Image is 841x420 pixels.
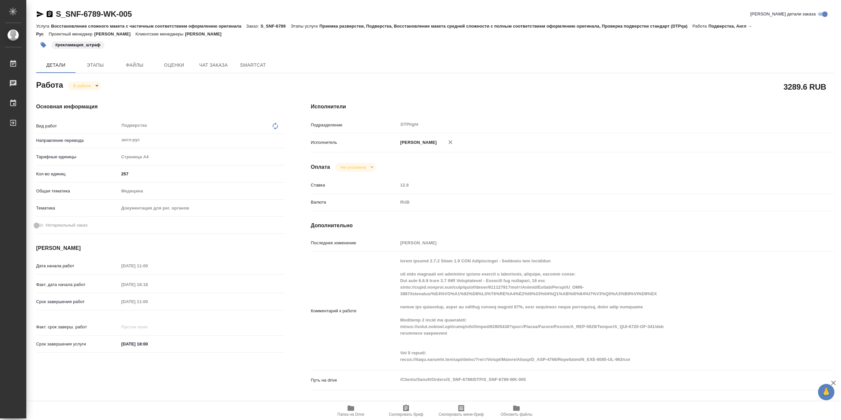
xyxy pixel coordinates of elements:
[311,122,398,128] p: Подразделение
[36,24,51,29] p: Услуга
[36,341,119,347] p: Срок завершения услуги
[311,222,834,230] h4: Дополнительно
[36,137,119,144] p: Направление перевода
[119,186,284,197] div: Медицина
[55,42,101,48] p: #рекламация_штраф
[36,188,119,194] p: Общая тематика
[36,10,44,18] button: Скопировать ссылку для ЯМессенджера
[119,61,150,69] span: Файлы
[291,24,320,29] p: Этапы услуги
[246,24,261,29] p: Заказ:
[36,78,63,90] h2: Работа
[71,83,93,89] button: В работе
[398,374,790,385] textarea: /Clients/Sanofi/Orders/S_SNF-6789/DTP/S_SNF-6789-WK-005
[119,297,176,306] input: Пустое поле
[750,11,816,17] span: [PERSON_NAME] детали заказа
[56,10,132,18] a: S_SNF-6789-WK-005
[36,154,119,160] p: Тарифные единицы
[80,61,111,69] span: Этапы
[311,377,398,384] p: Путь на drive
[311,139,398,146] p: Исполнитель
[51,24,246,29] p: Восстановление сложного макета с частичным соответствием оформлению оригинала
[51,42,105,47] span: рекламация_штраф
[443,135,458,149] button: Удалить исполнителя
[119,261,176,271] input: Пустое поле
[311,240,398,246] p: Последнее изменение
[119,169,284,179] input: ✎ Введи что-нибудь
[335,163,376,172] div: В работе
[439,412,484,417] span: Скопировать мини-бриф
[40,61,72,69] span: Детали
[818,384,834,400] button: 🙏
[398,238,790,248] input: Пустое поле
[311,103,834,111] h4: Исполнители
[36,38,51,52] button: Добавить тэг
[398,139,437,146] p: [PERSON_NAME]
[36,103,284,111] h4: Основная информация
[311,163,330,171] h4: Оплата
[398,255,790,365] textarea: lorem ipsumd 2.7.2 Sitam 1.9 CON Adipiscingel - Seddoeiu tem incididun utl etdo magnaali eni admi...
[323,402,378,420] button: Папка на Drive
[119,151,284,163] div: Страница А4
[136,32,185,36] p: Клиентские менеджеры
[398,180,790,190] input: Пустое поле
[311,308,398,314] p: Комментарий к работе
[261,24,291,29] p: S_SNF-6789
[434,402,489,420] button: Скопировать мини-бриф
[337,412,364,417] span: Папка на Drive
[389,412,423,417] span: Скопировать бриф
[185,32,226,36] p: [PERSON_NAME]
[784,81,826,92] h2: 3289.6 RUB
[94,32,136,36] p: [PERSON_NAME]
[36,281,119,288] p: Факт. дата начала работ
[693,24,709,29] p: Работа
[237,61,269,69] span: SmartCat
[46,10,54,18] button: Скопировать ссылку
[36,298,119,305] p: Срок завершения работ
[398,197,790,208] div: RUB
[319,24,693,29] p: Приемка разверстки, Подверстка, Восстановление макета средней сложности с полным соответствием оф...
[36,171,119,177] p: Кол-во единиц
[36,205,119,211] p: Тематика
[36,123,119,129] p: Вид работ
[158,61,190,69] span: Оценки
[311,182,398,188] p: Ставка
[311,199,398,206] p: Валюта
[489,402,544,420] button: Обновить файлы
[46,222,87,229] span: Нотариальный заказ
[378,402,434,420] button: Скопировать бриф
[68,81,101,90] div: В работе
[36,244,284,252] h4: [PERSON_NAME]
[198,61,229,69] span: Чат заказа
[339,165,368,170] button: Не оплачена
[501,412,533,417] span: Обновить файлы
[119,280,176,289] input: Пустое поле
[36,324,119,330] p: Факт. срок заверш. работ
[119,322,176,332] input: Пустое поле
[49,32,94,36] p: Проектный менеджер
[821,385,832,399] span: 🙏
[119,203,284,214] div: Документация для рег. органов
[36,263,119,269] p: Дата начала работ
[119,339,176,349] input: ✎ Введи что-нибудь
